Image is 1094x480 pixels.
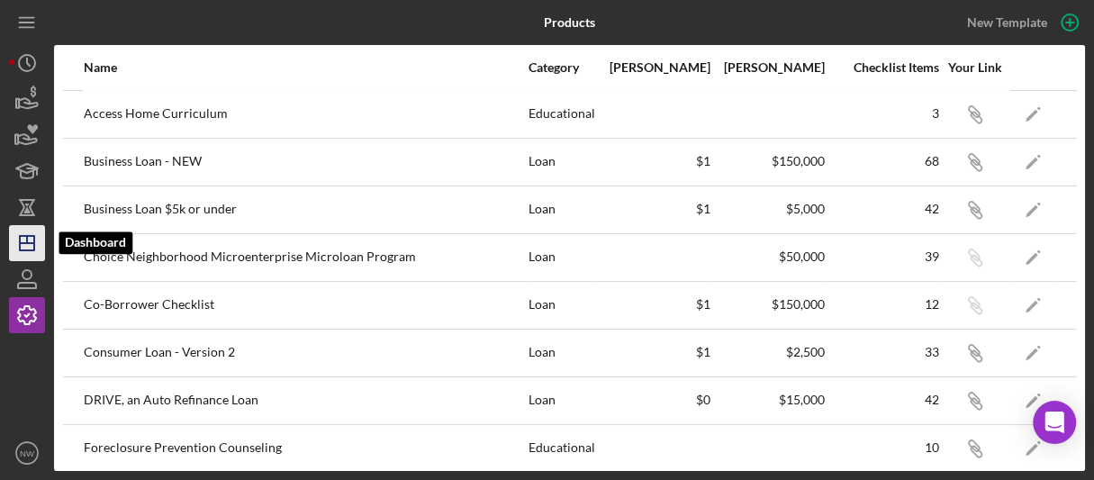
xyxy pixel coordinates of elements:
[529,187,596,232] div: Loan
[529,426,596,471] div: Educational
[941,60,1008,75] div: Your Link
[529,92,596,137] div: Educational
[529,283,596,328] div: Loan
[529,235,596,280] div: Loan
[529,331,596,376] div: Loan
[712,297,825,312] div: $150,000
[956,9,1085,36] button: New Template
[712,345,825,359] div: $2,500
[598,393,710,407] div: $0
[84,92,527,137] div: Access Home Curriculum
[84,140,527,185] div: Business Loan - NEW
[598,297,710,312] div: $1
[9,435,45,471] button: NW
[827,154,939,168] div: 68
[712,202,825,216] div: $5,000
[827,345,939,359] div: 33
[598,345,710,359] div: $1
[84,60,527,75] div: Name
[827,106,939,121] div: 3
[84,331,527,376] div: Consumer Loan - Version 2
[598,202,710,216] div: $1
[712,60,825,75] div: [PERSON_NAME]
[827,249,939,264] div: 39
[598,154,710,168] div: $1
[827,60,939,75] div: Checklist Items
[1033,401,1076,444] div: Open Intercom Messenger
[712,249,825,264] div: $50,000
[712,393,825,407] div: $15,000
[20,448,35,458] text: NW
[827,202,939,216] div: 42
[84,283,527,328] div: Co-Borrower Checklist
[529,140,596,185] div: Loan
[544,15,595,30] b: Products
[598,60,710,75] div: [PERSON_NAME]
[827,297,939,312] div: 12
[84,187,527,232] div: Business Loan $5k or under
[827,393,939,407] div: 42
[84,235,527,280] div: Choice Neighborhood Microenterprise Microloan Program
[84,426,527,471] div: Foreclosure Prevention Counseling
[529,60,596,75] div: Category
[712,154,825,168] div: $150,000
[827,440,939,455] div: 10
[967,9,1047,36] div: New Template
[529,378,596,423] div: Loan
[84,378,527,423] div: DRIVE, an Auto Refinance Loan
